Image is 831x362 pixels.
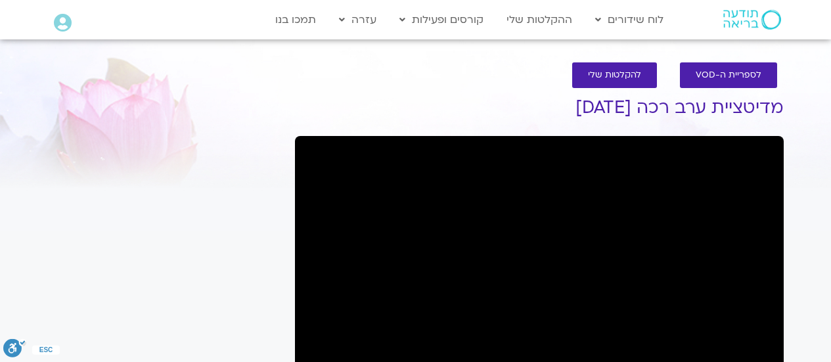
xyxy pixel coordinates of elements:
a: לספריית ה-VOD [680,62,777,88]
a: לוח שידורים [589,7,670,32]
span: לספריית ה-VOD [696,70,761,80]
a: עזרה [332,7,383,32]
a: להקלטות שלי [572,62,657,88]
span: להקלטות שלי [588,70,641,80]
a: ההקלטות שלי [500,7,579,32]
a: תמכו בנו [269,7,323,32]
img: תודעה בריאה [723,10,781,30]
h1: מדיטציית ערב רכה [DATE] [295,98,784,118]
a: קורסים ופעילות [393,7,490,32]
